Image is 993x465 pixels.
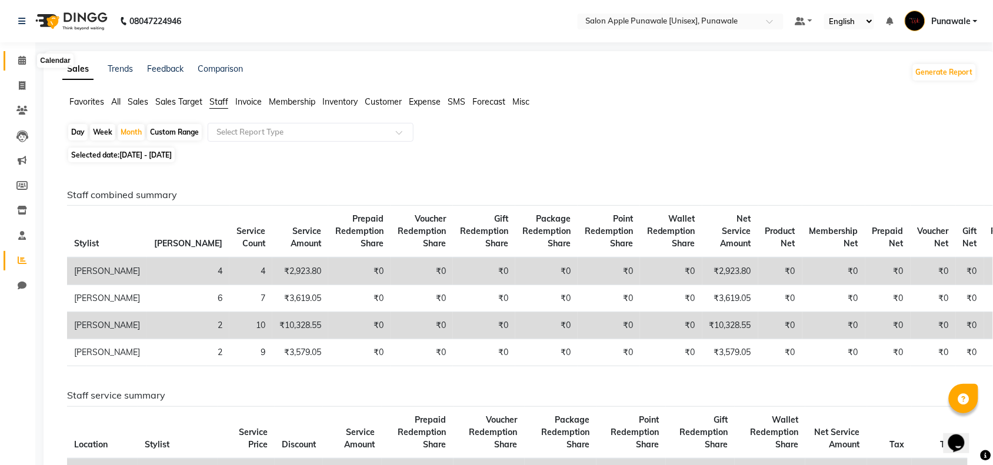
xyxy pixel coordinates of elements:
[472,96,505,107] span: Forecast
[398,213,446,249] span: Voucher Redemption Share
[512,96,529,107] span: Misc
[198,63,243,74] a: Comparison
[515,339,578,366] td: ₹0
[640,285,702,312] td: ₹0
[578,257,640,285] td: ₹0
[68,148,175,162] span: Selected date:
[944,418,981,453] iframe: chat widget
[702,285,758,312] td: ₹3,619.05
[911,257,956,285] td: ₹0
[802,285,865,312] td: ₹0
[69,96,104,107] span: Favorites
[758,257,802,285] td: ₹0
[865,257,911,285] td: ₹0
[956,339,984,366] td: ₹0
[865,339,911,366] td: ₹0
[541,414,589,450] span: Package Redemption Share
[30,5,111,38] img: logo
[963,226,977,249] span: Gift Net
[391,312,453,339] td: ₹0
[865,312,911,339] td: ₹0
[515,257,578,285] td: ₹0
[469,414,518,450] span: Voucher Redemption Share
[721,213,751,249] span: Net Service Amount
[111,96,121,107] span: All
[391,257,453,285] td: ₹0
[931,15,971,28] span: Punawale
[585,213,633,249] span: Point Redemption Share
[67,339,147,366] td: [PERSON_NAME]
[145,439,169,450] span: Stylist
[578,312,640,339] td: ₹0
[956,312,984,339] td: ₹0
[453,339,515,366] td: ₹0
[67,285,147,312] td: [PERSON_NAME]
[147,312,229,339] td: 2
[515,312,578,339] td: ₹0
[941,439,961,450] span: Total
[918,226,949,249] span: Voucher Net
[702,312,758,339] td: ₹10,328.55
[815,427,860,450] span: Net Service Amount
[758,339,802,366] td: ₹0
[147,285,229,312] td: 6
[611,414,659,450] span: Point Redemption Share
[911,312,956,339] td: ₹0
[68,124,88,140] div: Day
[647,213,695,249] span: Wallet Redemption Share
[229,312,272,339] td: 10
[809,226,858,249] span: Membership Net
[209,96,228,107] span: Staff
[269,96,315,107] span: Membership
[129,5,181,38] b: 08047224946
[74,439,108,450] span: Location
[335,213,384,249] span: Prepaid Redemption Share
[344,427,375,450] span: Service Amount
[956,285,984,312] td: ₹0
[679,414,728,450] span: Gift Redemption Share
[758,285,802,312] td: ₹0
[328,339,391,366] td: ₹0
[391,285,453,312] td: ₹0
[229,339,272,366] td: 9
[147,63,184,74] a: Feedback
[640,339,702,366] td: ₹0
[239,427,268,450] span: Service Price
[702,257,758,285] td: ₹2,923.80
[578,339,640,366] td: ₹0
[282,439,316,450] span: Discount
[765,226,795,249] span: Product Net
[911,285,956,312] td: ₹0
[802,257,865,285] td: ₹0
[890,439,905,450] span: Tax
[453,312,515,339] td: ₹0
[905,11,925,31] img: Punawale
[328,257,391,285] td: ₹0
[147,257,229,285] td: 4
[67,312,147,339] td: [PERSON_NAME]
[460,213,508,249] span: Gift Redemption Share
[750,414,798,450] span: Wallet Redemption Share
[147,124,202,140] div: Custom Range
[328,285,391,312] td: ₹0
[272,339,328,366] td: ₹3,579.05
[155,96,202,107] span: Sales Target
[522,213,571,249] span: Package Redemption Share
[37,54,73,68] div: Calendar
[67,390,968,401] h6: Staff service summary
[640,312,702,339] td: ₹0
[272,285,328,312] td: ₹3,619.05
[758,312,802,339] td: ₹0
[236,226,265,249] span: Service Count
[702,339,758,366] td: ₹3,579.05
[802,339,865,366] td: ₹0
[119,150,172,159] span: [DATE] - [DATE]
[453,257,515,285] td: ₹0
[956,257,984,285] td: ₹0
[365,96,402,107] span: Customer
[865,285,911,312] td: ₹0
[640,257,702,285] td: ₹0
[67,189,968,200] h6: Staff combined summary
[453,285,515,312] td: ₹0
[108,63,133,74] a: Trends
